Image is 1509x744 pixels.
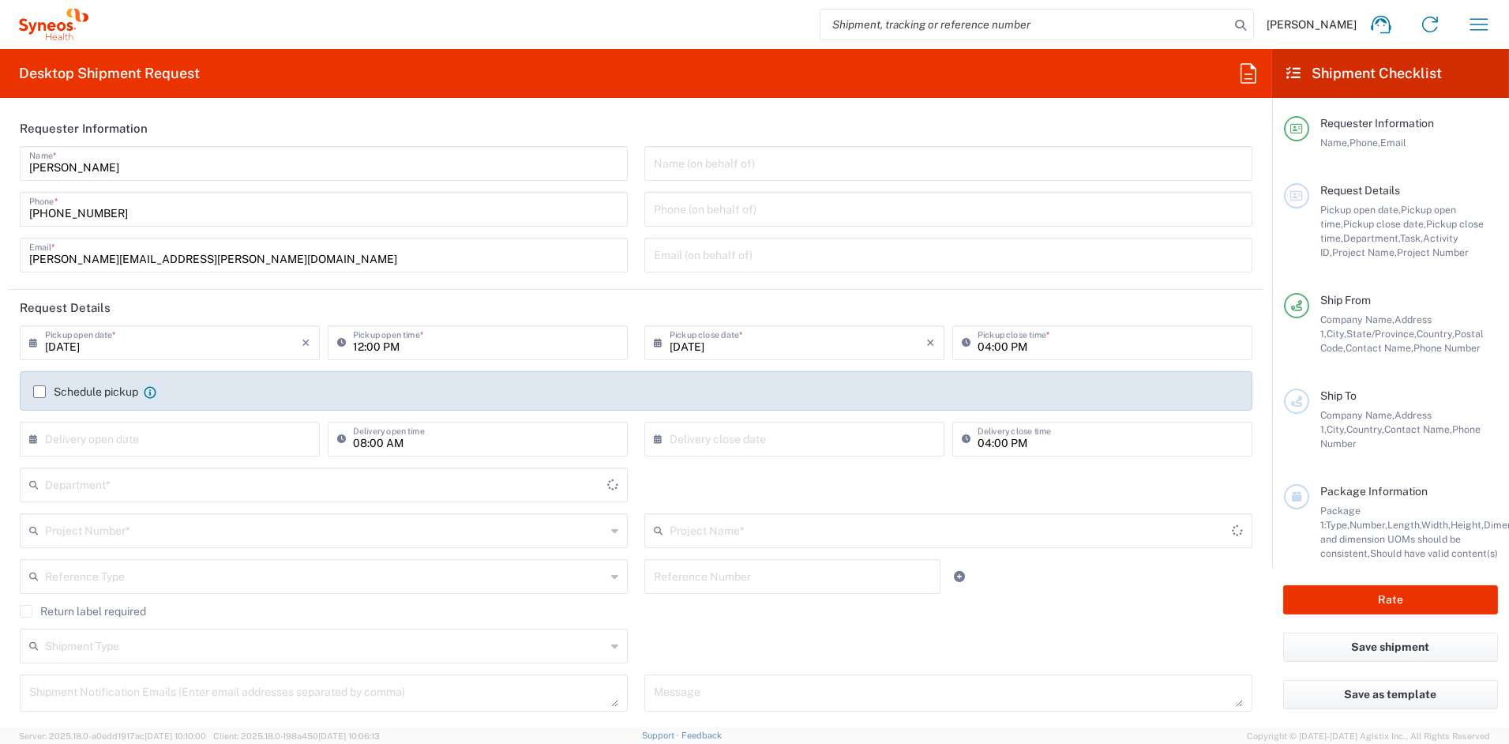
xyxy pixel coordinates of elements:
[1343,232,1400,244] span: Department,
[1286,64,1442,83] h2: Shipment Checklist
[1346,328,1417,340] span: State/Province,
[1346,423,1384,435] span: Country,
[1421,519,1451,531] span: Width,
[1400,232,1423,244] span: Task,
[19,731,206,741] span: Server: 2025.18.0-a0edd1917ac
[1451,519,1484,531] span: Height,
[1413,342,1481,354] span: Phone Number
[1320,389,1357,402] span: Ship To
[1397,246,1469,258] span: Project Number
[318,731,380,741] span: [DATE] 10:06:13
[1283,585,1498,614] button: Rate
[1320,314,1395,325] span: Company Name,
[302,330,310,355] i: ×
[1267,17,1357,32] span: [PERSON_NAME]
[20,605,146,618] label: Return label required
[1320,117,1434,130] span: Requester Information
[642,731,681,740] a: Support
[1370,547,1498,559] span: Should have valid content(s)
[1320,505,1361,531] span: Package 1:
[19,64,200,83] h2: Desktop Shipment Request
[1349,519,1387,531] span: Number,
[1283,633,1498,662] button: Save shipment
[213,731,380,741] span: Client: 2025.18.0-198a450
[33,385,138,398] label: Schedule pickup
[681,731,722,740] a: Feedback
[1349,137,1380,148] span: Phone,
[20,300,111,316] h2: Request Details
[1247,729,1490,743] span: Copyright © [DATE]-[DATE] Agistix Inc., All Rights Reserved
[1320,204,1401,216] span: Pickup open date,
[1327,423,1346,435] span: City,
[145,731,206,741] span: [DATE] 10:10:00
[1326,519,1349,531] span: Type,
[1283,680,1498,709] button: Save as template
[1346,342,1413,354] span: Contact Name,
[20,121,148,137] h2: Requester Information
[1320,409,1395,421] span: Company Name,
[948,566,970,588] a: Add Reference
[1343,218,1426,230] span: Pickup close date,
[1327,328,1346,340] span: City,
[1320,294,1371,306] span: Ship From
[1320,137,1349,148] span: Name,
[1320,485,1428,498] span: Package Information
[1332,246,1397,258] span: Project Name,
[1387,519,1421,531] span: Length,
[1384,423,1452,435] span: Contact Name,
[1320,184,1400,197] span: Request Details
[1380,137,1406,148] span: Email
[820,9,1229,39] input: Shipment, tracking or reference number
[1417,328,1455,340] span: Country,
[926,330,935,355] i: ×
